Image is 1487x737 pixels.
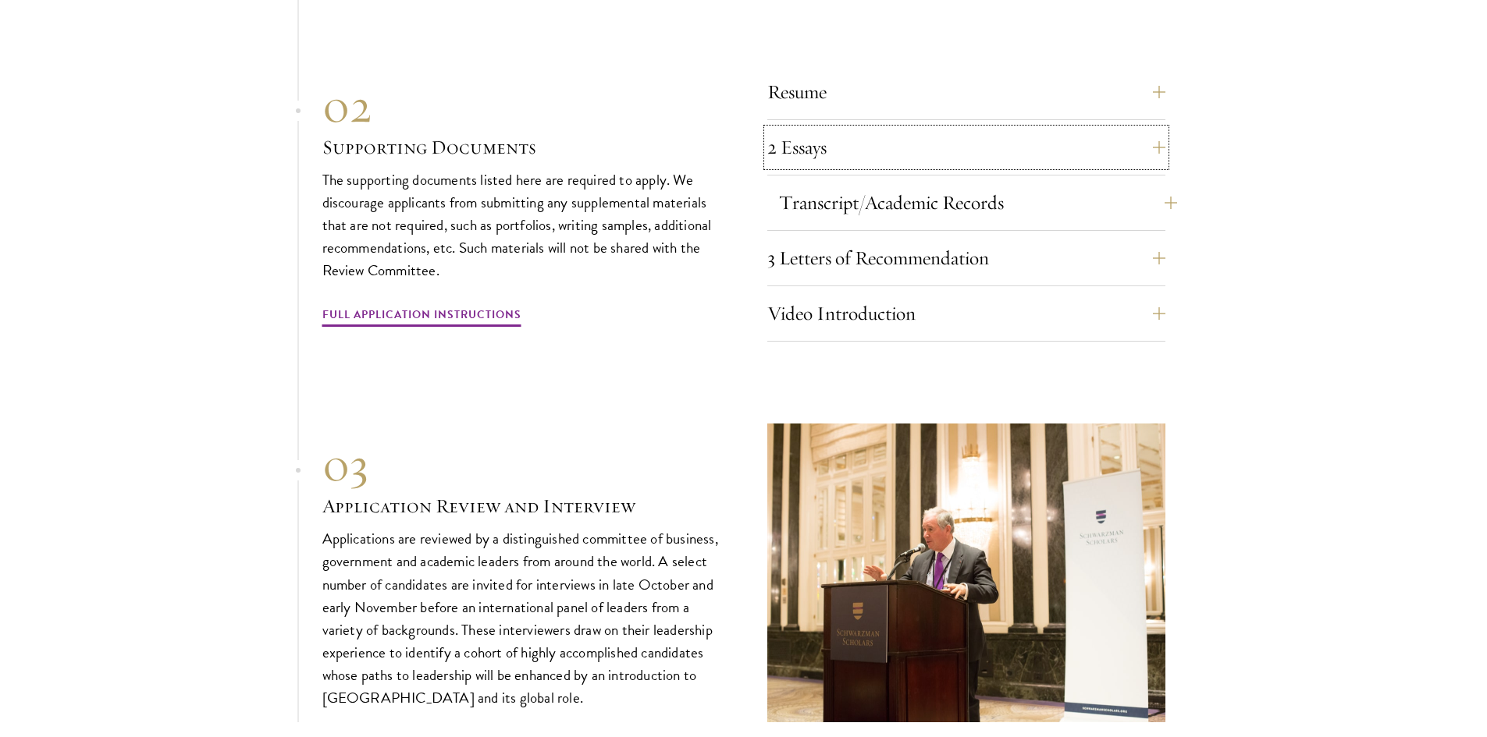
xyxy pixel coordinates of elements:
[767,295,1165,332] button: Video Introduction
[767,73,1165,111] button: Resume
[322,493,720,519] h3: Application Review and Interview
[322,134,720,161] h3: Supporting Documents
[322,78,720,134] div: 02
[779,184,1177,221] button: Transcript/Academic Records
[322,527,720,709] p: Applications are reviewed by a distinguished committee of business, government and academic leade...
[322,437,720,493] div: 03
[322,305,521,329] a: Full Application Instructions
[767,239,1165,277] button: 3 Letters of Recommendation
[767,129,1165,166] button: 2 Essays
[322,168,720,282] p: The supporting documents listed here are required to apply. We discourage applicants from submitt...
